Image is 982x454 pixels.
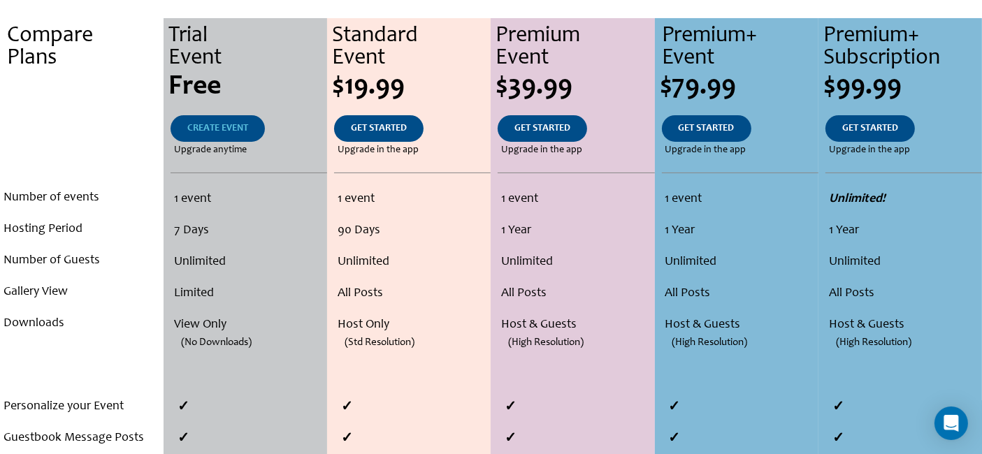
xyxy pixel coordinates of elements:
li: Number of Guests [3,245,160,277]
span: Upgrade in the app [665,142,746,159]
div: Open Intercom Messenger [934,407,968,440]
span: . [80,124,83,133]
a: GET STARTED [662,115,751,142]
li: Unlimited [665,247,815,278]
li: Hosting Period [3,214,160,245]
div: Premium+ Subscription [823,25,982,70]
span: . [78,73,85,101]
span: GET STARTED [351,124,407,133]
a: GET STARTED [498,115,587,142]
li: 90 Days [338,215,487,247]
a: CREATE EVENT [171,115,265,142]
span: Upgrade anytime [174,142,247,159]
li: All Posts [501,278,651,309]
span: . [80,145,83,155]
div: Premium+ Event [662,25,818,70]
span: CREATE EVENT [187,124,248,133]
li: Personalize your Event [3,391,160,423]
li: 1 event [174,184,323,215]
span: Upgrade in the app [338,142,419,159]
div: $39.99 [496,73,654,101]
li: 1 event [665,184,815,215]
div: Compare Plans [7,25,164,70]
span: GET STARTED [679,124,735,133]
li: 1 Year [501,215,651,247]
li: 1 Year [665,215,815,247]
div: Free [168,73,327,101]
a: GET STARTED [334,115,424,142]
li: All Posts [829,278,979,309]
li: 1 event [338,184,487,215]
li: 1 Year [829,215,979,247]
li: Unlimited [829,247,979,278]
li: View Only [174,309,323,341]
li: Guestbook Message Posts [3,423,160,454]
span: (Std Resolution) [345,327,414,358]
span: Upgrade in the app [829,142,910,159]
li: Downloads [3,308,160,339]
span: (High Resolution) [508,327,584,358]
li: Number of events [3,182,160,214]
span: GET STARTED [842,124,898,133]
span: (No Downloads) [181,327,252,358]
div: Premium Event [496,25,654,70]
li: All Posts [338,278,487,309]
li: 1 event [501,184,651,215]
strong: Unlimited! [829,193,886,205]
span: Upgrade in the app [501,142,582,159]
li: Unlimited [501,247,651,278]
li: Host Only [338,309,487,341]
li: Gallery View [3,277,160,308]
li: Host & Guests [829,309,979,341]
span: (High Resolution) [836,327,911,358]
a: GET STARTED [825,115,915,142]
li: Unlimited [338,247,487,278]
div: Standard Event [332,25,491,70]
li: 7 Days [174,215,323,247]
div: $99.99 [823,73,982,101]
li: Host & Guests [501,309,651,341]
li: All Posts [665,278,815,309]
li: Limited [174,278,323,309]
span: GET STARTED [514,124,570,133]
li: Host & Guests [665,309,815,341]
div: $79.99 [660,73,818,101]
div: Trial Event [168,25,327,70]
div: $19.99 [332,73,491,101]
a: . [64,115,100,142]
li: Unlimited [174,247,323,278]
span: (High Resolution) [672,327,748,358]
